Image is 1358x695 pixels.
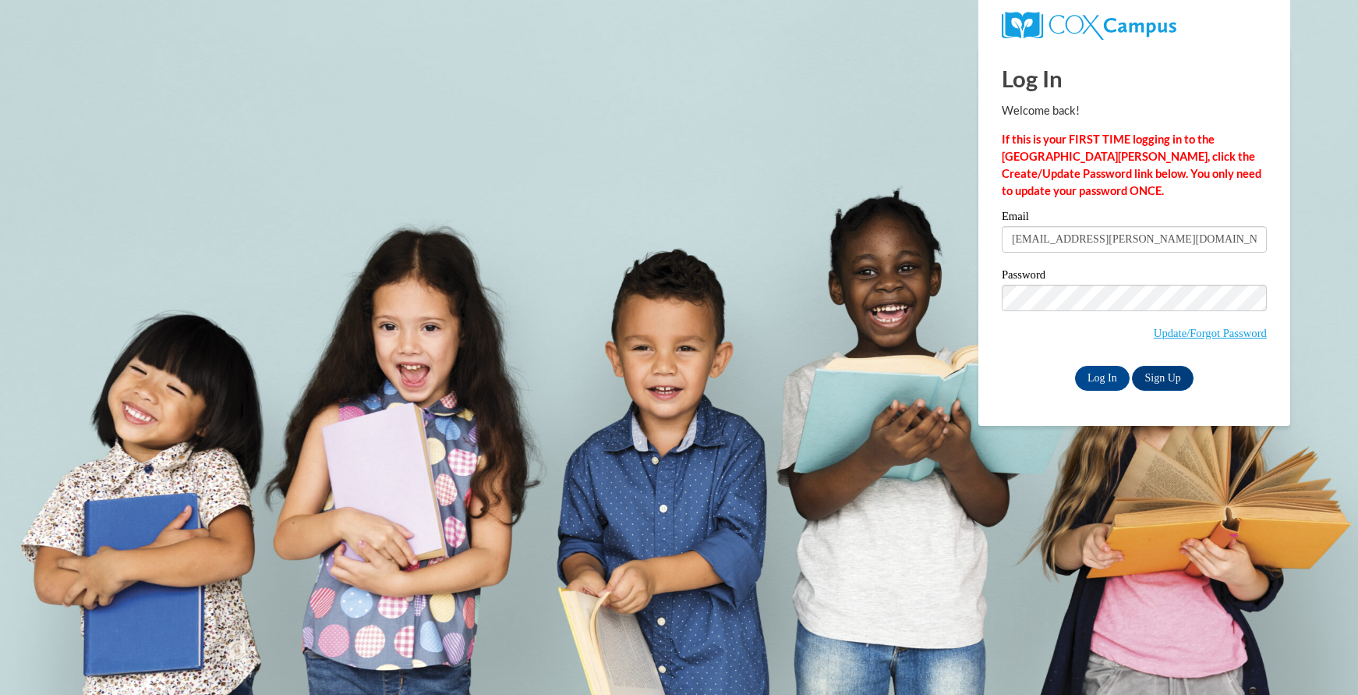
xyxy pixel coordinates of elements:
[1002,62,1267,94] h1: Log In
[1002,102,1267,119] p: Welcome back!
[1075,366,1130,391] input: Log In
[1154,327,1267,339] a: Update/Forgot Password
[1002,269,1267,285] label: Password
[1132,366,1193,391] a: Sign Up
[1002,211,1267,226] label: Email
[1002,12,1267,40] a: COX Campus
[1002,133,1261,197] strong: If this is your FIRST TIME logging in to the [GEOGRAPHIC_DATA][PERSON_NAME], click the Create/Upd...
[1002,12,1176,40] img: COX Campus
